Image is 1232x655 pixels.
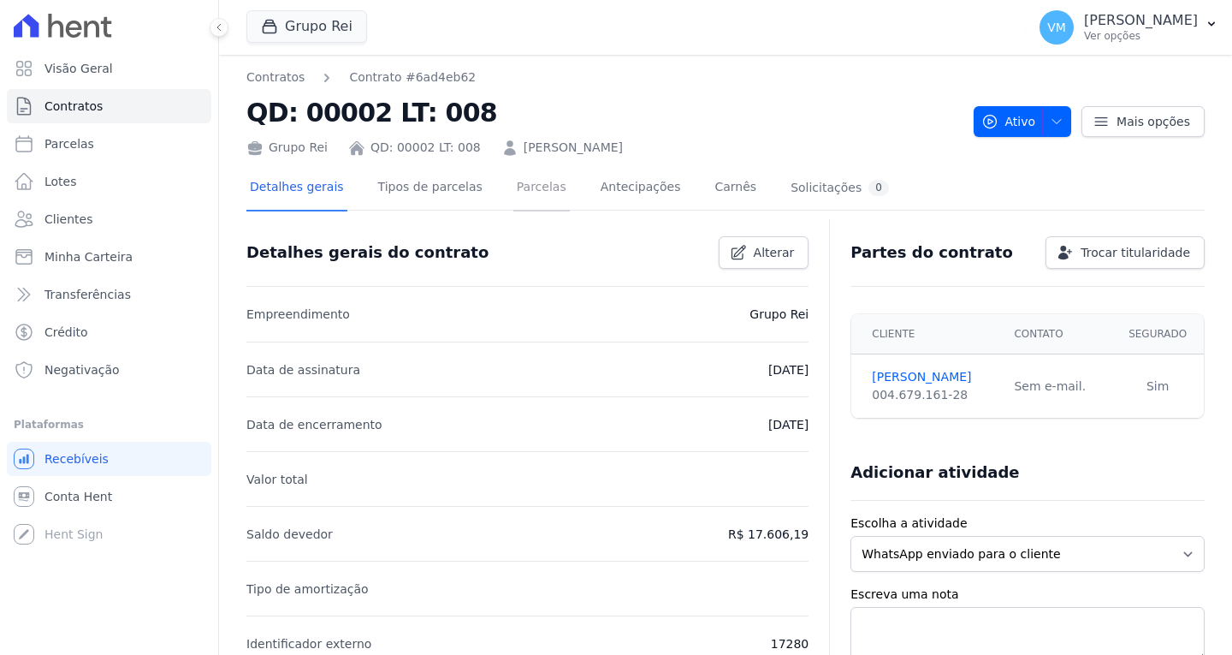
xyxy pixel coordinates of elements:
td: Sem e-mail. [1004,354,1111,419]
p: [DATE] [768,414,808,435]
label: Escreva uma nota [850,586,1205,604]
h3: Partes do contrato [850,242,1013,263]
p: Data de encerramento [246,414,382,435]
div: Plataformas [14,414,204,435]
p: Ver opções [1084,29,1198,43]
th: Segurado [1111,314,1204,354]
a: Minha Carteira [7,240,211,274]
button: Ativo [974,106,1072,137]
a: [PERSON_NAME] [524,139,623,157]
a: Lotes [7,164,211,199]
p: R$ 17.606,19 [728,524,808,545]
div: 004.679.161-28 [872,386,993,404]
div: Grupo Rei [246,139,328,157]
p: [PERSON_NAME] [1084,12,1198,29]
span: Negativação [44,361,120,378]
a: Solicitações0 [787,166,892,211]
a: Antecipações [597,166,684,211]
p: Saldo devedor [246,524,333,545]
nav: Breadcrumb [246,68,960,86]
button: Grupo Rei [246,10,367,43]
a: Clientes [7,202,211,236]
a: Recebíveis [7,442,211,476]
a: Trocar titularidade [1045,236,1205,269]
h2: QD: 00002 LT: 008 [246,93,960,132]
p: Valor total [246,469,308,490]
h3: Detalhes gerais do contrato [246,242,489,263]
a: Detalhes gerais [246,166,347,211]
a: Conta Hent [7,479,211,514]
h3: Adicionar atividade [850,462,1019,483]
button: VM [PERSON_NAME] Ver opções [1026,3,1232,51]
div: Solicitações [791,180,889,196]
span: Minha Carteira [44,248,133,265]
a: QD: 00002 LT: 008 [370,139,481,157]
span: Alterar [754,244,795,261]
span: Visão Geral [44,60,113,77]
p: Grupo Rei [749,304,808,325]
a: Contratos [7,89,211,123]
p: Data de assinatura [246,360,360,380]
div: 0 [868,180,889,196]
th: Cliente [851,314,1004,354]
span: Crédito [44,324,88,341]
span: VM [1047,21,1066,33]
p: Tipo de amortização [246,579,369,599]
a: Transferências [7,277,211,312]
a: [PERSON_NAME] [872,368,993,386]
a: Alterar [719,236,809,269]
span: Conta Hent [44,488,112,505]
span: Transferências [44,286,131,303]
label: Escolha a atividade [850,515,1205,533]
p: Empreendimento [246,304,350,325]
span: Ativo [981,106,1036,137]
span: Recebíveis [44,450,109,467]
span: Contratos [44,98,103,115]
nav: Breadcrumb [246,68,476,86]
a: Contratos [246,68,305,86]
p: [DATE] [768,360,808,380]
a: Contrato #6ad4eb62 [349,68,476,86]
p: 17280 [771,634,809,654]
span: Mais opções [1116,113,1190,130]
span: Trocar titularidade [1081,244,1190,261]
span: Lotes [44,173,77,190]
a: Mais opções [1081,106,1205,137]
a: Parcelas [513,166,570,211]
td: Sim [1111,354,1204,419]
span: Clientes [44,211,92,228]
a: Parcelas [7,127,211,161]
a: Tipos de parcelas [375,166,486,211]
a: Visão Geral [7,51,211,86]
span: Parcelas [44,135,94,152]
a: Carnês [711,166,760,211]
th: Contato [1004,314,1111,354]
p: Identificador externo [246,634,371,654]
a: Crédito [7,315,211,349]
a: Negativação [7,353,211,387]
